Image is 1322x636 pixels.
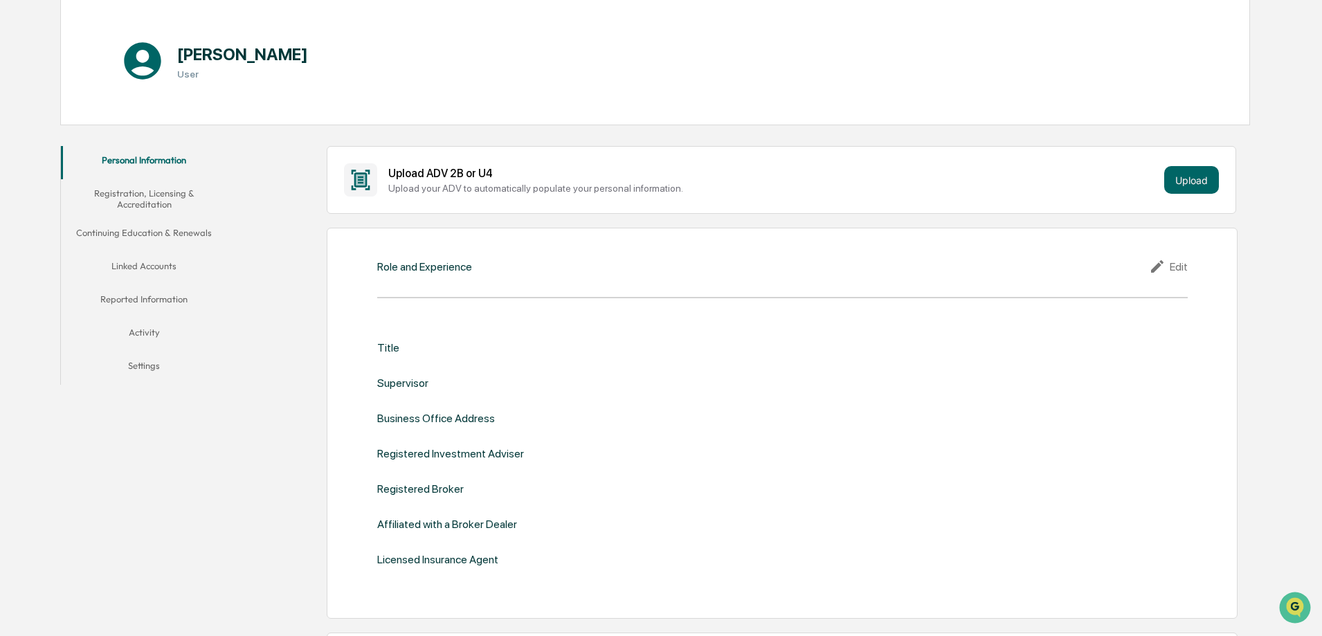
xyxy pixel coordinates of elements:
div: Upload ADV 2B or U4 [388,167,1159,180]
div: Supervisor [377,376,428,390]
button: Upload [1164,166,1219,194]
div: Registered Investment Adviser [377,447,524,460]
div: secondary tabs example [61,146,227,385]
p: How can we help? [14,29,252,51]
span: Data Lookup [28,201,87,215]
button: Registration, Licensing & Accreditation [61,179,227,219]
a: 🗄️Attestations [95,169,177,194]
a: Powered byPylon [98,234,167,245]
div: We're offline, we'll be back soon [47,120,181,131]
span: Preclearance [28,174,89,188]
div: Business Office Address [377,412,495,425]
div: Upload your ADV to automatically populate your personal information. [388,183,1159,194]
div: Start new chat [47,106,227,120]
div: Title [377,341,399,354]
a: 🖐️Preclearance [8,169,95,194]
div: Affiliated with a Broker Dealer [377,518,517,531]
button: Personal Information [61,146,227,179]
span: Pylon [138,235,167,245]
div: 🗄️ [100,176,111,187]
button: Continuing Education & Renewals [61,219,227,252]
span: Attestations [114,174,172,188]
a: 🔎Data Lookup [8,195,93,220]
img: 1746055101610-c473b297-6a78-478c-a979-82029cc54cd1 [14,106,39,131]
div: Registered Broker [377,482,464,496]
button: Linked Accounts [61,252,227,285]
button: Activity [61,318,227,352]
div: Licensed Insurance Agent [377,553,498,566]
h3: User [177,69,308,80]
h1: [PERSON_NAME] [177,44,308,64]
button: Settings [61,352,227,385]
div: Role and Experience [377,260,472,273]
div: 🔎 [14,202,25,213]
button: Reported Information [61,285,227,318]
button: Start new chat [235,110,252,127]
iframe: Open customer support [1278,590,1315,628]
div: 🖐️ [14,176,25,187]
div: Edit [1149,258,1188,275]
